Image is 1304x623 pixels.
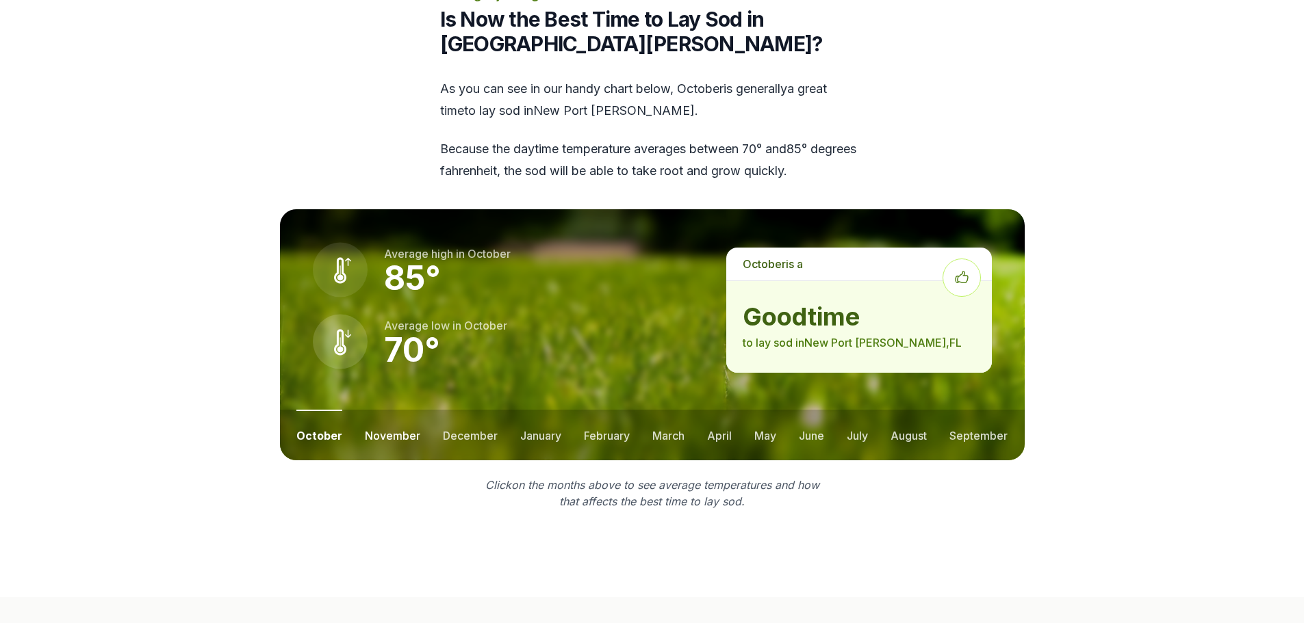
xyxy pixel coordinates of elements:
[652,410,685,460] button: march
[296,410,342,460] button: october
[949,410,1008,460] button: september
[443,410,498,460] button: december
[384,317,507,334] p: Average low in
[520,410,561,460] button: january
[799,410,824,460] button: june
[743,257,786,271] span: october
[584,410,630,460] button: february
[743,303,975,330] strong: good time
[440,7,865,56] h2: Is Now the Best Time to Lay Sod in [GEOGRAPHIC_DATA][PERSON_NAME]?
[365,410,420,460] button: november
[384,246,511,262] p: Average high in
[847,410,868,460] button: july
[726,248,991,280] p: is a
[477,477,828,509] p: Click on the months above to see average temperatures and how that affects the best time to lay sod.
[891,410,927,460] button: august
[754,410,776,460] button: may
[464,319,507,332] span: october
[440,78,865,182] div: As you can see in our handy chart below, is generally a great time to lay sod in New Port [PERSON...
[677,81,724,96] span: october
[707,410,732,460] button: april
[384,330,440,370] strong: 70 °
[468,247,511,261] span: october
[440,138,865,182] p: Because the daytime temperature averages between 70 ° and 85 ° degrees fahrenheit, the sod will b...
[743,334,975,351] p: to lay sod in New Port [PERSON_NAME] , FL
[384,258,441,298] strong: 85 °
